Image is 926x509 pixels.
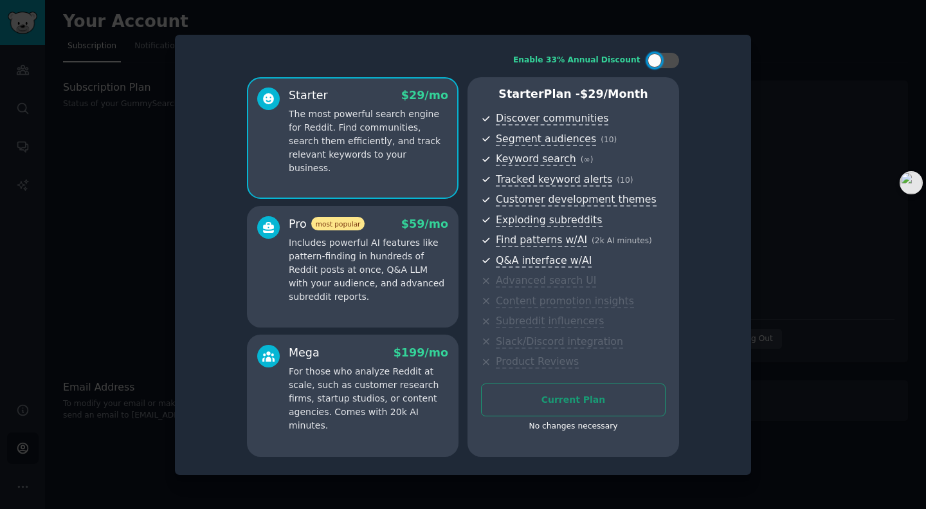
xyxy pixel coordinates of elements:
[289,88,328,104] div: Starter
[496,234,587,247] span: Find patterns w/AI
[617,176,633,185] span: ( 10 )
[496,173,612,187] span: Tracked keyword alerts
[496,335,623,349] span: Slack/Discord integration
[592,236,652,245] span: ( 2k AI minutes )
[289,365,448,432] p: For those who analyze Reddit at scale, such as customer research firms, startup studios, or conte...
[289,345,320,361] div: Mega
[481,421,666,432] div: No changes necessary
[289,107,448,175] p: The most powerful search engine for Reddit. Find communities, search them efficiently, and track ...
[581,155,594,164] span: ( ∞ )
[481,86,666,102] p: Starter Plan -
[496,214,602,227] span: Exploding subreddits
[496,112,608,125] span: Discover communities
[601,135,617,144] span: ( 10 )
[580,88,648,100] span: $ 29 /month
[401,217,448,230] span: $ 59 /mo
[496,315,604,328] span: Subreddit influencers
[496,133,596,146] span: Segment audiences
[289,236,448,304] p: Includes powerful AI features like pattern-finding in hundreds of Reddit posts at once, Q&A LLM w...
[289,216,365,232] div: Pro
[496,295,634,308] span: Content promotion insights
[401,89,448,102] span: $ 29 /mo
[496,274,596,288] span: Advanced search UI
[394,346,448,359] span: $ 199 /mo
[311,217,365,230] span: most popular
[496,254,592,268] span: Q&A interface w/AI
[496,193,657,207] span: Customer development themes
[496,153,576,166] span: Keyword search
[513,55,640,66] div: Enable 33% Annual Discount
[496,355,579,369] span: Product Reviews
